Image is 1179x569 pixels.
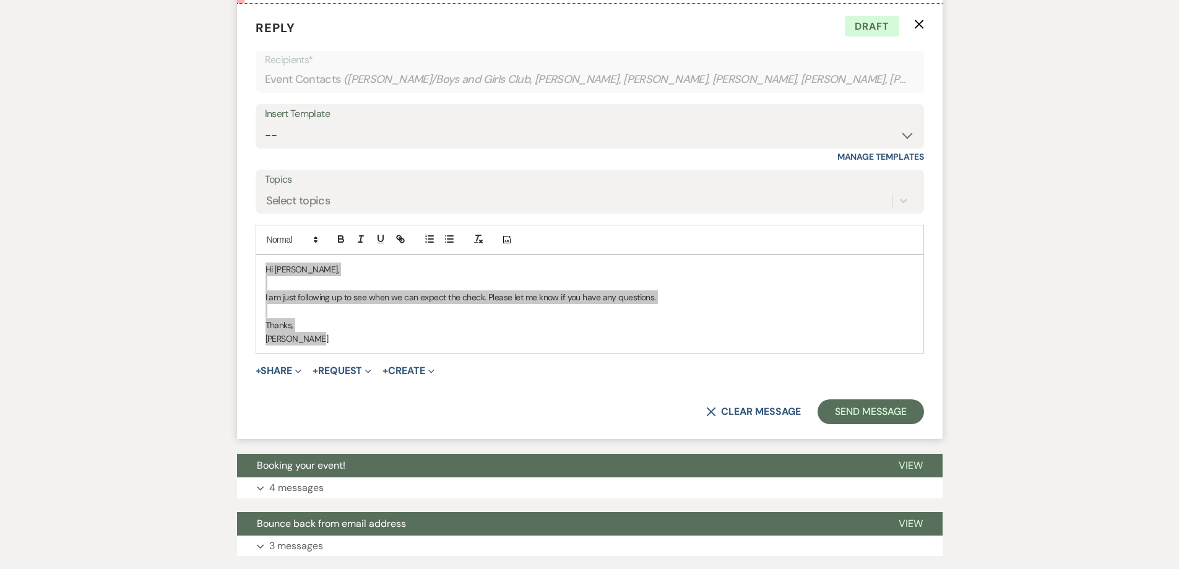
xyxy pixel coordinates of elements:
[265,67,915,92] div: Event Contacts
[257,459,345,472] span: Booking your event!
[269,480,324,496] p: 4 messages
[256,366,261,376] span: +
[879,454,943,477] button: View
[237,454,879,477] button: Booking your event!
[706,407,800,417] button: Clear message
[818,399,923,424] button: Send Message
[256,366,302,376] button: Share
[382,366,388,376] span: +
[237,536,943,557] button: 3 messages
[257,517,406,530] span: Bounce back from email address
[237,477,943,498] button: 4 messages
[313,366,371,376] button: Request
[899,517,923,530] span: View
[237,512,879,536] button: Bounce back from email address
[266,318,914,332] p: Thanks,
[266,332,914,345] p: [PERSON_NAME]
[269,538,323,554] p: 3 messages
[837,151,924,162] a: Manage Templates
[265,171,915,189] label: Topics
[899,459,923,472] span: View
[879,512,943,536] button: View
[266,290,914,304] p: I am just following up to see when we can expect the check. Please let me know if you have any qu...
[256,20,295,36] span: Reply
[382,366,434,376] button: Create
[343,71,912,88] span: ( [PERSON_NAME]/Boys and Girls Club, [PERSON_NAME], [PERSON_NAME], [PERSON_NAME], [PERSON_NAME], ...
[266,192,330,209] div: Select topics
[845,16,899,37] span: Draft
[265,105,915,123] div: Insert Template
[266,263,914,276] p: Hi [PERSON_NAME],
[313,366,318,376] span: +
[265,52,915,68] p: Recipients*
